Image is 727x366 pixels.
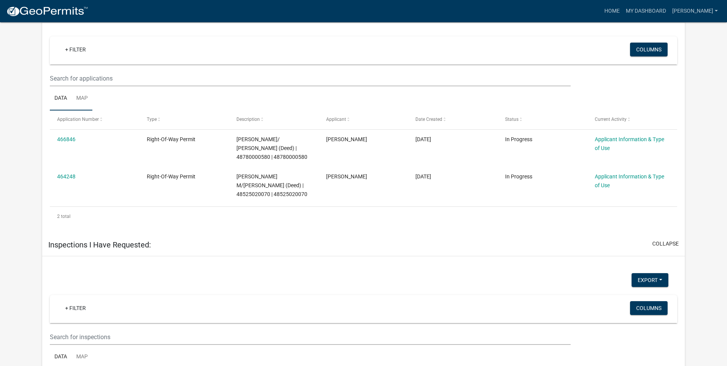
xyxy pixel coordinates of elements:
[147,173,195,180] span: Right-Of-Way Permit
[505,173,532,180] span: In Progress
[601,4,623,18] a: Home
[408,110,498,129] datatable-header-cell: Date Created
[50,329,571,345] input: Search for inspections
[229,110,319,129] datatable-header-cell: Description
[669,4,721,18] a: [PERSON_NAME]
[59,43,92,56] a: + Filter
[139,110,229,129] datatable-header-cell: Type
[595,136,664,151] a: Applicant Information & Type of Use
[652,240,679,248] button: collapse
[59,301,92,315] a: + Filter
[236,136,307,160] span: CUMMINGS, STEPHANI J/ ERIC LEE (Deed) | 48780000580 | 48780000580
[57,173,75,180] a: 464248
[415,173,431,180] span: 08/15/2025
[415,117,442,122] span: Date Created
[415,136,431,142] span: 08/20/2025
[623,4,669,18] a: My Dashboard
[42,23,685,234] div: collapse
[595,173,664,188] a: Applicant Information & Type of Use
[588,110,677,129] datatable-header-cell: Current Activity
[50,110,139,129] datatable-header-cell: Application Number
[630,301,668,315] button: Columns
[57,117,99,122] span: Application Number
[72,86,92,111] a: Map
[147,136,195,142] span: Right-Of-Way Permit
[326,173,367,180] span: Tyler Perkins
[50,86,72,111] a: Data
[236,117,260,122] span: Description
[498,110,588,129] datatable-header-cell: Status
[505,136,532,142] span: In Progress
[50,71,571,86] input: Search for applications
[632,273,668,287] button: Export
[595,117,627,122] span: Current Activity
[50,207,677,226] div: 2 total
[505,117,519,122] span: Status
[326,117,346,122] span: Applicant
[318,110,408,129] datatable-header-cell: Applicant
[630,43,668,56] button: Columns
[236,173,307,197] span: REETZ, MORGAN M/SHARADAN (Deed) | 48525020070 | 48525020070
[326,136,367,142] span: Tyler Perkins
[48,240,151,249] h5: Inspections I Have Requested:
[147,117,157,122] span: Type
[57,136,75,142] a: 466846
